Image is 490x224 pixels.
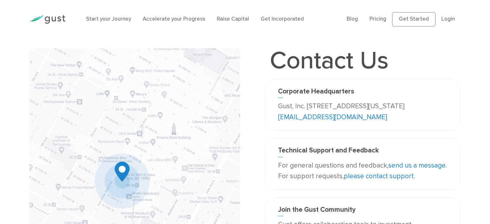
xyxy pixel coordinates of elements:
[392,12,436,26] a: Get Started
[217,16,249,22] a: Raise Capital
[29,15,65,24] img: Gust Logo
[347,16,358,22] a: Blog
[441,16,455,22] a: Login
[344,172,414,180] a: please contact support
[388,161,446,170] a: send us a message
[278,160,447,182] p: For general questions and feedback, . For support requests, .
[278,87,447,98] h3: Corporate Headquarters
[265,48,393,73] h1: Contact Us
[86,16,131,22] a: Start your Journey
[278,101,447,122] p: Gust, Inc. [STREET_ADDRESS][US_STATE]
[261,16,304,22] a: Get Incorporated
[278,113,387,121] a: [EMAIL_ADDRESS][DOMAIN_NAME]
[370,16,386,22] a: Pricing
[278,146,447,157] h3: Technical Support and Feedback
[278,206,447,216] h3: Join the Gust Community
[143,16,205,22] a: Accelerate your Progress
